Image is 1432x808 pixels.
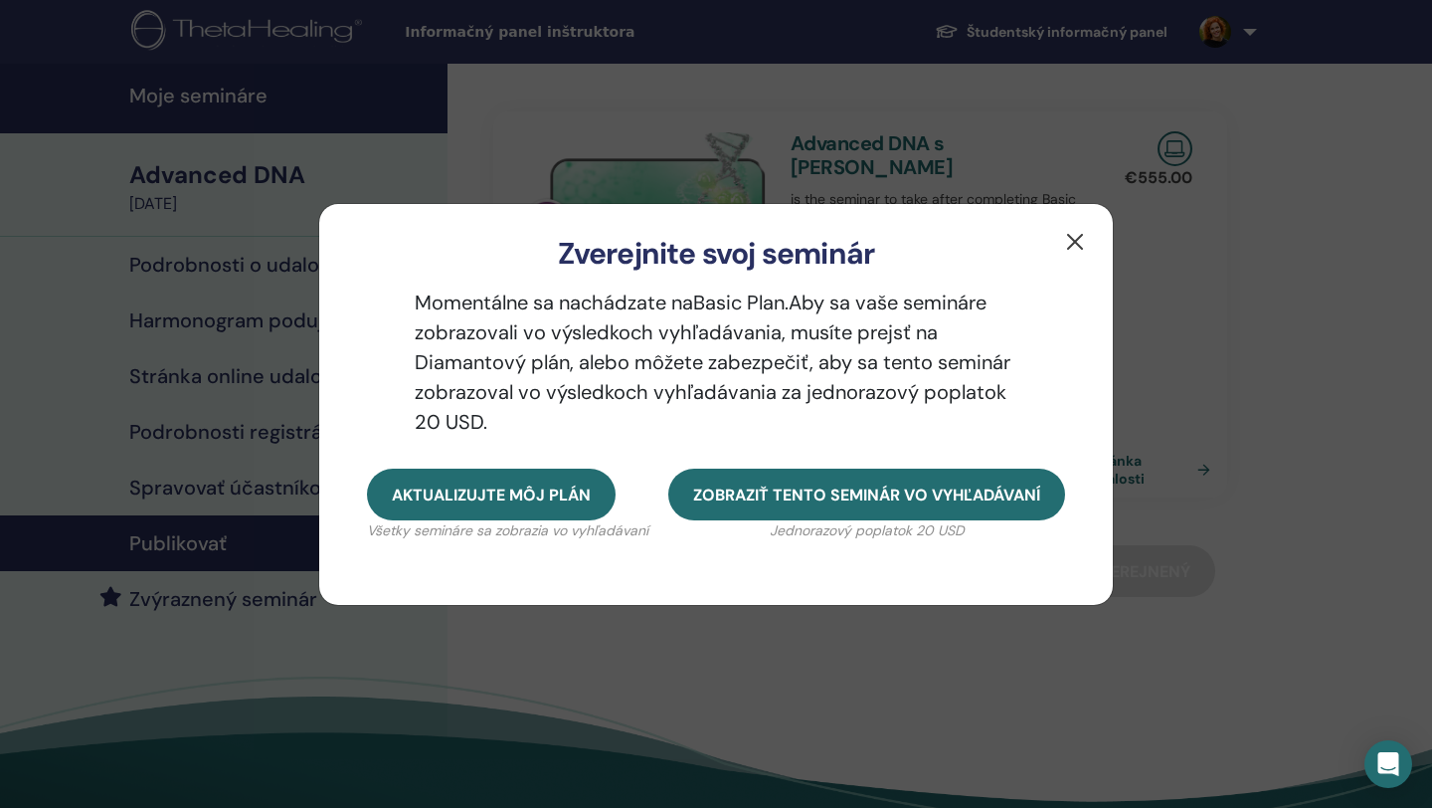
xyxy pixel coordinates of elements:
[1364,740,1412,788] div: Open Intercom Messenger
[367,288,1065,437] p: Momentálne sa nachádzate na Basic Plan. Aby sa vaše semináre zobrazovali vo výsledkoch vyhľadávan...
[367,520,648,541] p: Všetky semináre sa zobrazia vo vyhľadávaní
[392,485,591,505] span: Aktualizujte môj plán
[693,485,1040,505] span: Zobraziť tento seminár vo vyhľadávaní
[367,469,616,520] button: Aktualizujte môj plán
[668,520,1065,541] p: Jednorazový poplatok 20 USD
[351,236,1081,272] h3: Zverejnite svoj seminár
[668,469,1065,520] button: Zobraziť tento seminár vo vyhľadávaní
